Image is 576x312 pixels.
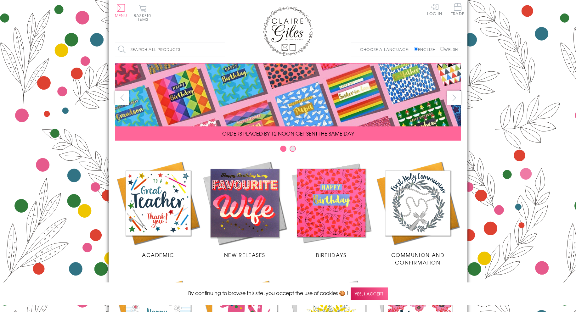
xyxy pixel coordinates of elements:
[440,47,444,51] input: Welsh
[115,160,201,259] a: Academic
[414,47,418,51] input: English
[115,13,127,18] span: Menu
[115,91,129,105] button: prev
[440,47,458,52] label: Welsh
[451,3,464,15] span: Trade
[115,4,127,17] button: Menu
[137,13,151,22] span: 0 items
[375,160,461,266] a: Communion and Confirmation
[451,3,464,17] a: Trade
[263,6,313,56] img: Claire Giles Greetings Cards
[222,130,354,137] span: ORDERS PLACED BY 12 NOON GET SENT THE SAME DAY
[224,251,265,259] span: New Releases
[288,160,375,259] a: Birthdays
[414,47,439,52] label: English
[360,47,413,52] p: Choose a language:
[447,91,461,105] button: next
[427,3,442,15] a: Log In
[290,146,296,152] button: Carousel Page 2
[201,160,288,259] a: New Releases
[115,42,225,57] input: Search all products
[280,146,286,152] button: Carousel Page 1 (Current Slide)
[134,5,151,21] button: Basket0 items
[219,42,225,57] input: Search
[142,251,174,259] span: Academic
[391,251,445,266] span: Communion and Confirmation
[115,145,461,155] div: Carousel Pagination
[351,287,388,300] span: Yes, I accept
[316,251,346,259] span: Birthdays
